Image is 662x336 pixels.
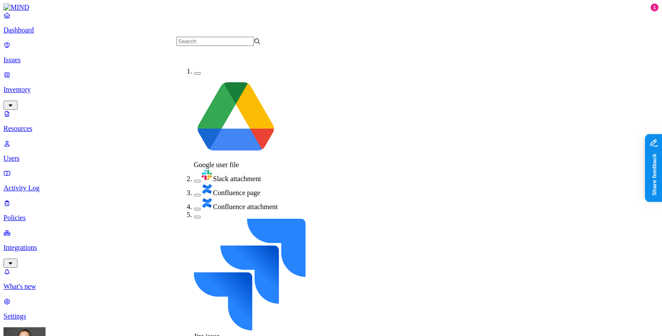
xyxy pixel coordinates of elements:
[4,297,658,320] a: Settings
[4,184,658,192] p: Activity Log
[4,169,658,192] a: Activity Log
[4,3,29,11] img: MIND
[4,229,658,266] a: Integrations
[4,125,658,133] p: Resources
[4,71,658,108] a: Inventory
[4,86,658,94] p: Inventory
[4,140,658,162] a: Users
[194,161,239,168] span: Google user file
[213,175,261,182] span: Slack attachment
[4,110,658,133] a: Resources
[4,312,658,320] p: Settings
[176,37,254,46] input: Search
[4,199,658,222] a: Policies
[4,11,658,34] a: Dashboard
[201,169,213,181] img: slack
[4,214,658,222] p: Policies
[4,26,658,34] p: Dashboard
[194,75,278,159] img: google-drive
[4,56,658,64] p: Issues
[4,283,658,290] p: What's new
[4,3,658,11] a: MIND
[651,3,658,11] div: 1
[4,268,658,290] a: What's new
[4,154,658,162] p: Users
[194,219,306,331] img: jira
[213,189,261,196] span: Confluence page
[201,183,213,195] img: confluence
[213,203,278,210] span: Confluence attachment
[201,197,213,209] img: confluence
[4,41,658,64] a: Issues
[4,244,658,252] p: Integrations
